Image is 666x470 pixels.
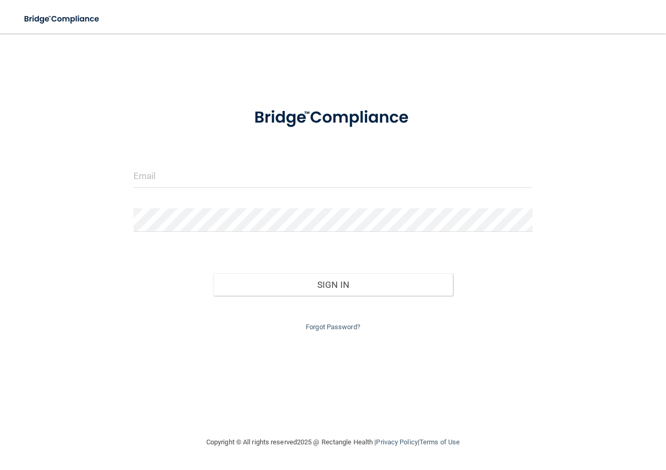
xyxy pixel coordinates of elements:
[213,273,453,296] button: Sign In
[142,426,524,459] div: Copyright © All rights reserved 2025 @ Rectangle Health | |
[134,164,533,188] input: Email
[419,438,460,446] a: Terms of Use
[237,96,429,139] img: bridge_compliance_login_screen.278c3ca4.svg
[16,8,109,30] img: bridge_compliance_login_screen.278c3ca4.svg
[306,323,360,331] a: Forgot Password?
[376,438,417,446] a: Privacy Policy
